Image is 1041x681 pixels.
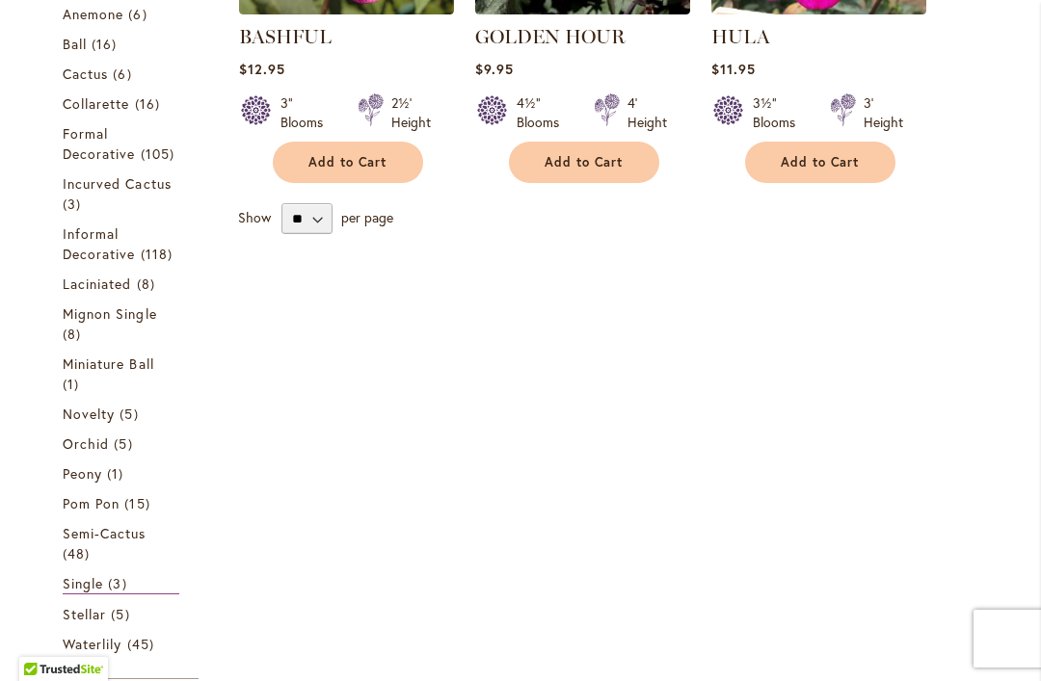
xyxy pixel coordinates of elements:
div: 3½" Blooms [753,93,807,132]
a: GOLDEN HOUR [475,25,626,48]
a: BASHFUL [239,25,332,48]
a: Stellar 5 [63,604,179,624]
a: Pom Pon 15 [63,493,179,513]
a: Collarette 16 [63,93,179,114]
span: Single [63,574,103,592]
a: Miniature Ball 1 [63,354,179,394]
span: 8 [63,324,86,344]
div: 4½" Blooms [517,93,571,132]
a: Semi-Cactus 48 [63,523,179,563]
button: Add to Cart [509,142,659,183]
a: Novelty 5 [63,404,179,424]
span: 1 [107,463,128,484]
span: 8 [137,274,160,294]
a: Mignon Single 8 [63,303,179,344]
span: 1 [63,374,84,394]
span: $9.95 [475,60,514,78]
span: $11.95 [711,60,756,78]
a: Peony 1 [63,463,179,484]
span: Cactus [63,65,108,83]
span: Ball [63,35,87,53]
a: Waterlily 45 [63,634,179,654]
span: Orchid [63,434,109,453]
span: Formal Decorative [63,124,136,163]
a: Anemone 6 [63,4,179,24]
div: 3' Height [864,93,903,132]
a: Incurved Cactus 3 [63,173,179,214]
span: Informal Decorative [63,224,136,263]
span: 5 [120,404,143,424]
span: 3 [108,573,131,593]
span: Show [238,208,271,226]
span: 15 [124,493,154,513]
span: $12.95 [239,60,285,78]
a: Laciniated 8 [63,274,179,294]
span: Miniature Ball [63,354,154,373]
span: Add to Cart [308,154,387,170]
button: Add to Cart [745,142,895,183]
span: Waterlily [63,635,121,653]
a: Ball 16 [63,34,179,54]
span: Laciniated [63,275,132,293]
span: Collarette [63,94,130,113]
span: Add to Cart [781,154,860,170]
span: 45 [127,634,159,654]
span: 6 [113,64,136,84]
a: HULA [711,25,770,48]
span: Stellar [63,605,106,623]
div: 2½' Height [391,93,431,132]
span: per page [341,208,393,226]
span: 5 [114,433,137,454]
span: 16 [92,34,121,54]
span: 48 [63,543,94,563]
a: Informal Decorative 118 [63,223,179,264]
span: 118 [141,244,177,264]
a: Single 3 [63,573,179,594]
span: 3 [63,194,86,214]
a: Cactus 6 [63,64,179,84]
a: Orchid 5 [63,433,179,454]
span: Mignon Single [63,304,157,323]
div: 3" Blooms [280,93,334,132]
span: 16 [135,93,165,114]
span: Novelty [63,405,115,423]
span: Pom Pon [63,494,120,512]
span: 5 [111,604,134,624]
a: Formal Decorative 105 [63,123,179,164]
button: Add to Cart [273,142,423,183]
div: 4' Height [627,93,667,132]
span: Peony [63,464,102,483]
span: 105 [141,144,179,164]
span: Incurved Cactus [63,174,172,193]
span: Semi-Cactus [63,524,147,542]
span: 6 [128,4,151,24]
span: Anemone [63,5,123,23]
iframe: Launch Accessibility Center [14,613,68,667]
span: Add to Cart [545,154,624,170]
